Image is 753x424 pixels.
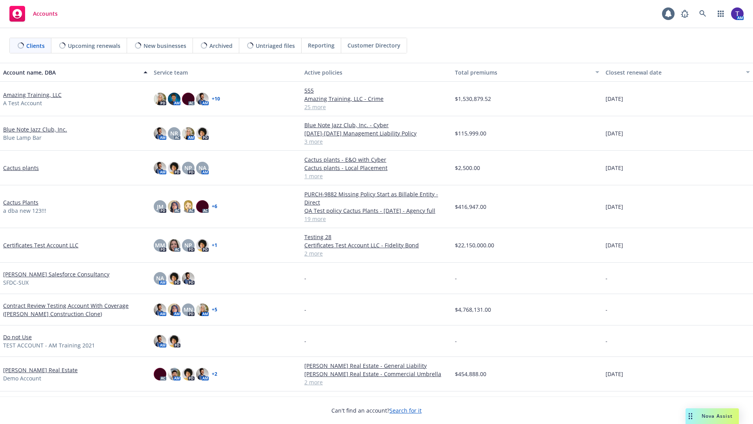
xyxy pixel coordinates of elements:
[3,198,38,207] a: Cactus Plants
[304,378,449,386] a: 2 more
[182,93,195,105] img: photo
[168,162,180,174] img: photo
[455,203,486,211] span: $416,947.00
[68,42,120,50] span: Upcoming renewals
[182,272,195,285] img: photo
[606,370,623,378] span: [DATE]
[389,407,422,414] a: Search for it
[304,215,449,223] a: 19 more
[686,408,695,424] div: Drag to move
[304,155,449,164] a: Cactus plants - E&O with Cyber
[168,200,180,213] img: photo
[184,164,192,172] span: NP
[168,272,180,285] img: photo
[212,307,217,312] a: + 5
[154,162,166,174] img: photo
[3,374,41,382] span: Demo Account
[606,241,623,249] span: [DATE]
[304,121,449,129] a: Blue Note Jazz Club, Inc. - Cyber
[212,372,217,376] a: + 2
[304,362,449,370] a: [PERSON_NAME] Real Estate - General Liability
[606,129,623,137] span: [DATE]
[304,190,449,207] a: PURCH-9882 Missing Policy Start as Billable Entity - Direct
[157,203,164,211] span: JM
[3,99,42,107] span: A Test Account
[304,103,449,111] a: 25 more
[304,207,449,215] a: QA Test policy Cactus Plants - [DATE] - Agency full
[304,241,449,249] a: Certificates Test Account LLC - Fidelity Bond
[686,408,739,424] button: Nova Assist
[196,200,209,213] img: photo
[3,341,95,349] span: TEST ACCOUNT - AM Training 2021
[455,370,486,378] span: $454,888.00
[331,406,422,415] span: Can't find an account?
[455,305,491,314] span: $4,768,131.00
[713,6,729,22] a: Switch app
[304,337,306,345] span: -
[184,241,192,249] span: NP
[3,68,139,77] div: Account name, DBA
[168,368,180,380] img: photo
[606,95,623,103] span: [DATE]
[196,239,209,252] img: photo
[182,200,195,213] img: photo
[304,370,449,378] a: [PERSON_NAME] Real Estate - Commercial Umbrella
[304,86,449,95] a: 555
[154,335,166,347] img: photo
[182,368,195,380] img: photo
[455,95,491,103] span: $1,530,879.52
[3,164,39,172] a: Cactus plants
[606,203,623,211] span: [DATE]
[151,63,301,82] button: Service team
[6,3,61,25] a: Accounts
[301,63,452,82] button: Active policies
[154,368,166,380] img: photo
[602,63,753,82] button: Closest renewal date
[154,303,166,316] img: photo
[156,274,164,282] span: NA
[198,164,206,172] span: NA
[606,164,623,172] span: [DATE]
[455,241,494,249] span: $22,150,000.00
[3,278,29,287] span: SFDC-SUX
[168,93,180,105] img: photo
[154,68,298,77] div: Service team
[3,207,46,215] span: a dba new 123!!!
[731,7,744,20] img: photo
[304,164,449,172] a: Cactus plants - Local Placement
[170,129,178,137] span: NR
[3,91,62,99] a: Amazing Training, LLC
[3,333,32,341] a: Do not Use
[304,305,306,314] span: -
[3,366,78,374] a: [PERSON_NAME] Real Estate
[304,95,449,103] a: Amazing Training, LLC - Crime
[304,249,449,258] a: 2 more
[347,41,400,49] span: Customer Directory
[304,68,449,77] div: Active policies
[196,127,209,140] img: photo
[455,164,480,172] span: $2,500.00
[168,335,180,347] img: photo
[308,41,335,49] span: Reporting
[155,241,165,249] span: MM
[3,133,42,142] span: Blue Lamp Bar
[196,93,209,105] img: photo
[3,302,147,318] a: Contract Review Testing Account With Coverage ([PERSON_NAME] Construction Clone)
[455,68,591,77] div: Total premiums
[196,303,209,316] img: photo
[304,137,449,146] a: 3 more
[695,6,711,22] a: Search
[144,42,186,50] span: New businesses
[184,305,193,314] span: MN
[304,274,306,282] span: -
[606,305,607,314] span: -
[209,42,233,50] span: Archived
[304,233,449,241] a: Testing 28
[606,337,607,345] span: -
[154,93,166,105] img: photo
[3,125,67,133] a: Blue Note Jazz Club, Inc.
